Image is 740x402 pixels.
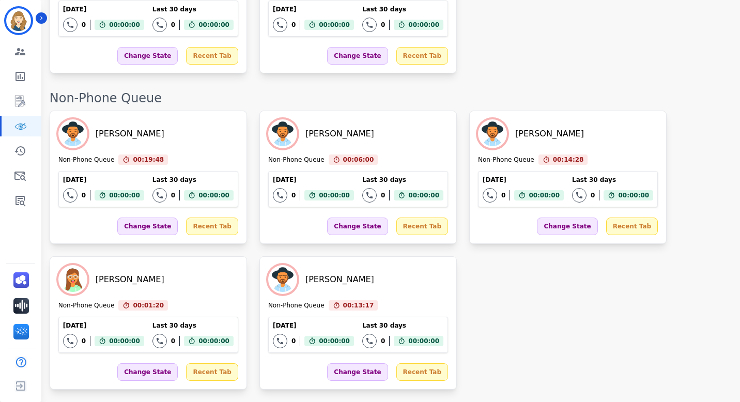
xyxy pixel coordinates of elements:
[273,176,354,184] div: [DATE]
[396,218,448,235] div: Recent Tab
[343,154,374,165] span: 00:06:00
[50,90,730,106] div: Non-Phone Queue
[58,156,115,165] div: Non-Phone Queue
[515,128,584,140] div: [PERSON_NAME]
[198,190,229,200] span: 00:00:00
[117,47,178,65] div: Change State
[273,5,354,13] div: [DATE]
[63,5,144,13] div: [DATE]
[198,20,229,30] span: 00:00:00
[63,176,144,184] div: [DATE]
[198,336,229,346] span: 00:00:00
[109,190,140,200] span: 00:00:00
[152,176,234,184] div: Last 30 days
[396,47,448,65] div: Recent Tab
[381,337,385,345] div: 0
[408,336,439,346] span: 00:00:00
[381,191,385,199] div: 0
[478,119,507,148] img: Avatar
[381,21,385,29] div: 0
[327,47,388,65] div: Change State
[606,218,658,235] div: Recent Tab
[268,265,297,294] img: Avatar
[305,273,374,286] div: [PERSON_NAME]
[96,273,164,286] div: [PERSON_NAME]
[478,156,534,165] div: Non-Phone Queue
[319,190,350,200] span: 00:00:00
[6,8,31,33] img: Bordered avatar
[529,190,560,200] span: 00:00:00
[362,176,443,184] div: Last 30 days
[58,119,87,148] img: Avatar
[82,191,86,199] div: 0
[408,190,439,200] span: 00:00:00
[152,5,234,13] div: Last 30 days
[591,191,595,199] div: 0
[319,20,350,30] span: 00:00:00
[537,218,597,235] div: Change State
[305,128,374,140] div: [PERSON_NAME]
[291,191,296,199] div: 0
[109,20,140,30] span: 00:00:00
[268,301,325,311] div: Non-Phone Queue
[133,154,164,165] span: 00:19:48
[343,300,374,311] span: 00:13:17
[327,218,388,235] div: Change State
[171,191,175,199] div: 0
[268,156,325,165] div: Non-Phone Queue
[82,337,86,345] div: 0
[63,321,144,330] div: [DATE]
[152,321,234,330] div: Last 30 days
[572,176,653,184] div: Last 30 days
[117,218,178,235] div: Change State
[133,300,164,311] span: 00:01:20
[171,337,175,345] div: 0
[362,321,443,330] div: Last 30 days
[291,337,296,345] div: 0
[109,336,140,346] span: 00:00:00
[96,128,164,140] div: [PERSON_NAME]
[291,21,296,29] div: 0
[553,154,584,165] span: 00:14:28
[327,363,388,381] div: Change State
[408,20,439,30] span: 00:00:00
[58,301,115,311] div: Non-Phone Queue
[483,176,564,184] div: [DATE]
[186,363,238,381] div: Recent Tab
[362,5,443,13] div: Last 30 days
[268,119,297,148] img: Avatar
[618,190,649,200] span: 00:00:00
[171,21,175,29] div: 0
[82,21,86,29] div: 0
[396,363,448,381] div: Recent Tab
[117,363,178,381] div: Change State
[58,265,87,294] img: Avatar
[186,47,238,65] div: Recent Tab
[273,321,354,330] div: [DATE]
[501,191,505,199] div: 0
[186,218,238,235] div: Recent Tab
[319,336,350,346] span: 00:00:00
